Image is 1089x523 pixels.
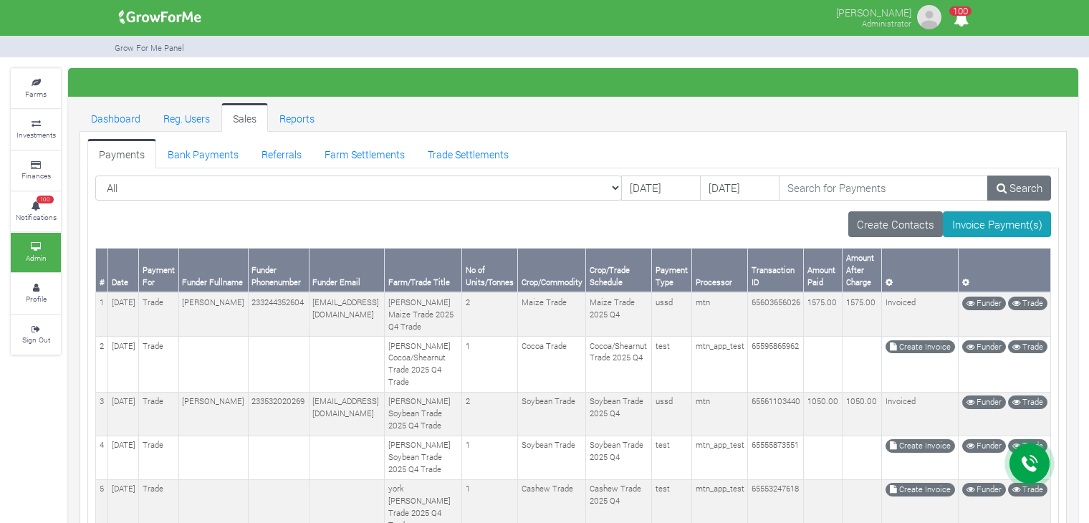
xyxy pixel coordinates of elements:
td: 2 [462,292,518,336]
a: Funder [962,439,1006,453]
a: Farms [11,69,61,108]
a: Finances [11,151,61,191]
a: Create Contacts [848,211,944,237]
a: Search [987,176,1051,201]
td: 1575.00 [843,292,882,336]
td: mtn_app_test [692,337,748,393]
small: Farms [25,89,47,99]
th: Crop/Trade Schedule [586,249,652,292]
a: Funder [962,483,1006,496]
a: Reports [268,103,326,132]
a: Invoice Payment(s) [943,211,1051,237]
a: Profile [11,274,61,313]
i: Notifications [947,3,975,35]
input: DD/MM/YYYY [700,176,779,201]
th: No of Units/Tonnes [462,249,518,292]
th: Crop/Commodity [518,249,586,292]
a: Trade Settlements [416,139,520,168]
td: 1575.00 [804,292,843,336]
th: Funder Email [309,249,385,292]
td: 65603656026 [748,292,804,336]
td: Cocoa Trade [518,337,586,393]
td: mtn [692,292,748,336]
td: Soybean Trade 2025 Q4 [586,392,652,436]
th: Amount After Charge [843,249,882,292]
a: Create Invoice [886,483,955,496]
td: Invoiced [882,392,959,436]
a: Funder [962,395,1006,409]
small: Profile [26,294,47,304]
td: Trade [139,392,179,436]
a: Create Invoice [886,340,955,354]
td: [DATE] [108,292,139,336]
td: Soybean Trade 2025 Q4 [586,436,652,479]
td: [PERSON_NAME] Maize Trade 2025 Q4 Trade [385,292,462,336]
th: Farm/Trade Title [385,249,462,292]
a: Farm Settlements [313,139,416,168]
td: [PERSON_NAME] Soybean Trade 2025 Q4 Trade [385,392,462,436]
input: DD/MM/YYYY [621,176,701,201]
td: [PERSON_NAME] Cocoa/Shearnut Trade 2025 Q4 Trade [385,337,462,393]
td: ussd [652,292,692,336]
small: Finances [21,171,51,181]
a: 100 [947,14,975,27]
td: 233244352604 [248,292,309,336]
a: Trade [1008,340,1047,354]
a: Funder [962,340,1006,354]
td: 1050.00 [843,392,882,436]
td: [PERSON_NAME] [178,292,248,336]
th: Amount Paid [804,249,843,292]
td: 233532020269 [248,392,309,436]
a: Trade [1008,483,1047,496]
td: Maize Trade [518,292,586,336]
td: Trade [139,436,179,479]
a: Trade [1008,297,1047,310]
td: 1 [462,436,518,479]
td: 4 [96,436,108,479]
a: Create Invoice [886,439,955,453]
a: Dashboard [80,103,152,132]
a: Bank Payments [156,139,250,168]
small: Administrator [862,18,911,29]
a: Trade [1008,395,1047,409]
a: Referrals [250,139,313,168]
small: Investments [16,130,56,140]
small: Sign Out [22,335,50,345]
img: growforme image [915,3,944,32]
td: 2 [462,392,518,436]
th: # [96,249,108,292]
td: Trade [139,337,179,393]
span: 100 [949,6,972,16]
td: 1 [462,337,518,393]
a: Investments [11,110,61,149]
td: Soybean Trade [518,392,586,436]
td: 1 [96,292,108,336]
td: [PERSON_NAME] [178,392,248,436]
td: 3 [96,392,108,436]
a: Admin [11,233,61,272]
td: [EMAIL_ADDRESS][DOMAIN_NAME] [309,292,385,336]
a: Sign Out [11,315,61,355]
a: Funder [962,297,1006,310]
td: Soybean Trade [518,436,586,479]
td: [DATE] [108,337,139,393]
td: 65595865962 [748,337,804,393]
td: [DATE] [108,392,139,436]
th: Funder Fullname [178,249,248,292]
td: Invoiced [882,292,959,336]
td: 2 [96,337,108,393]
td: ussd [652,392,692,436]
input: Search for Payments [779,176,989,201]
td: Trade [139,292,179,336]
td: [EMAIL_ADDRESS][DOMAIN_NAME] [309,392,385,436]
th: Funder Phonenumber [248,249,309,292]
td: [DATE] [108,436,139,479]
td: 65561103440 [748,392,804,436]
td: Maize Trade 2025 Q4 [586,292,652,336]
a: Sales [221,103,268,132]
a: 100 Notifications [11,192,61,231]
th: Payment For [139,249,179,292]
td: [PERSON_NAME] Soybean Trade 2025 Q4 Trade [385,436,462,479]
a: Payments [87,139,156,168]
th: Processor [692,249,748,292]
